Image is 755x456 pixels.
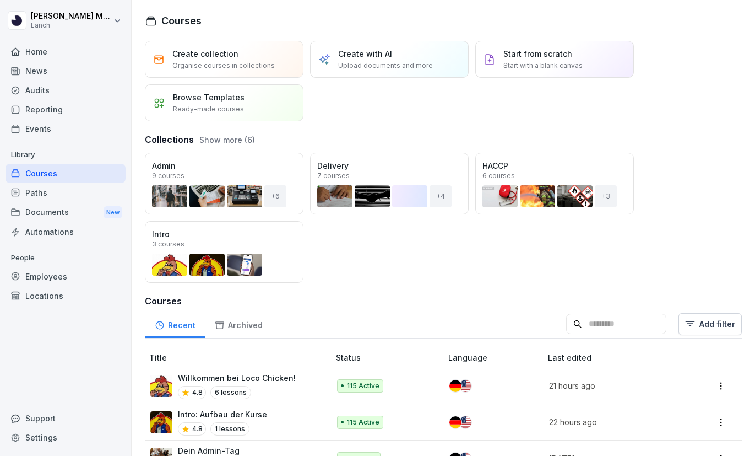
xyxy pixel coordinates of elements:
p: [PERSON_NAME] Meynert [31,12,111,21]
a: DocumentsNew [6,202,126,223]
p: 4.8 [192,388,203,398]
p: Willkommen bei Loco Chicken! [178,372,296,384]
img: us.svg [459,380,471,392]
a: Employees [6,267,126,286]
p: HACCP [482,160,627,171]
div: + 4 [430,185,452,207]
p: Browse Templates [173,92,245,103]
p: Admin [152,160,296,171]
p: 22 hours ago [549,416,679,428]
img: snc91y4odgtnypq904nm9imt.png [150,411,172,433]
img: de.svg [449,380,461,392]
a: Reporting [6,100,126,119]
p: Ready-made courses [173,104,244,114]
p: 115 Active [347,417,379,427]
p: Last edited [548,352,692,363]
p: 9 courses [152,173,184,179]
img: us.svg [459,416,471,428]
div: + 3 [595,185,617,207]
a: Home [6,42,126,61]
div: New [104,206,122,219]
a: Delivery7 courses+4 [310,153,469,214]
p: People [6,249,126,267]
p: Intro [152,228,296,240]
button: Show more (6) [199,134,255,146]
h3: Collections [145,133,194,146]
p: Upload documents and more [338,61,433,71]
p: 4.8 [192,424,203,434]
p: 1 lessons [210,422,249,436]
p: Start from scratch [503,48,572,60]
p: Start with a blank canvas [503,61,583,71]
div: Support [6,409,126,428]
a: Audits [6,81,126,100]
a: HACCP6 courses+3 [475,153,634,214]
p: Language [448,352,544,363]
a: Paths [6,183,126,202]
img: de.svg [449,416,461,428]
div: Documents [6,202,126,223]
p: Create with AI [338,48,392,60]
a: Recent [145,310,205,338]
h1: Courses [161,13,202,28]
p: 3 courses [152,241,184,248]
a: Courses [6,164,126,183]
a: Events [6,119,126,138]
p: Title [149,352,332,363]
a: Intro3 courses [145,221,303,283]
p: Intro: Aufbau der Kurse [178,409,267,420]
p: 7 courses [317,173,350,179]
p: 6 courses [482,173,515,179]
button: Add filter [678,313,742,335]
div: + 6 [264,185,286,207]
h3: Courses [145,294,742,308]
p: Lanch [31,22,111,29]
p: Library [6,146,126,164]
p: Status [336,352,444,363]
a: Locations [6,286,126,305]
img: lfqm4qxhxxazmhnytvgjifca.png [150,375,172,397]
p: Create collection [172,48,238,60]
a: News [6,61,126,81]
p: Delivery [317,160,461,171]
p: 21 hours ago [549,380,679,391]
a: Settings [6,428,126,447]
a: Admin9 courses+6 [145,153,303,214]
p: Organise courses in collections [172,61,275,71]
a: Archived [205,310,272,338]
a: Automations [6,222,126,242]
p: 115 Active [347,381,379,391]
p: 6 lessons [210,386,251,399]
